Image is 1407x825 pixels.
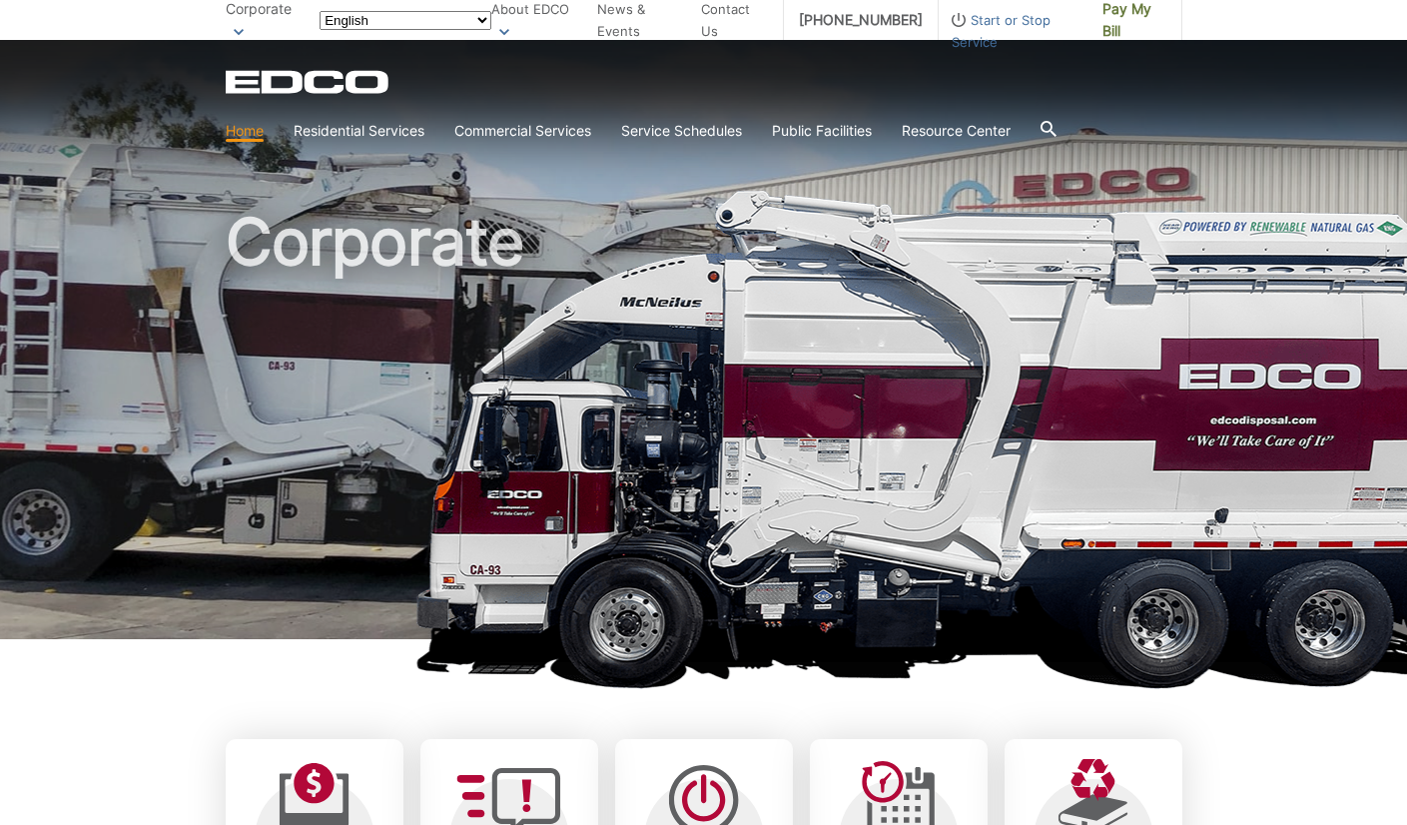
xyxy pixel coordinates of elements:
[226,120,264,142] a: Home
[902,120,1011,142] a: Resource Center
[454,120,591,142] a: Commercial Services
[226,70,391,94] a: EDCD logo. Return to the homepage.
[772,120,872,142] a: Public Facilities
[320,11,491,30] select: Select a language
[621,120,742,142] a: Service Schedules
[226,210,1182,648] h1: Corporate
[294,120,424,142] a: Residential Services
